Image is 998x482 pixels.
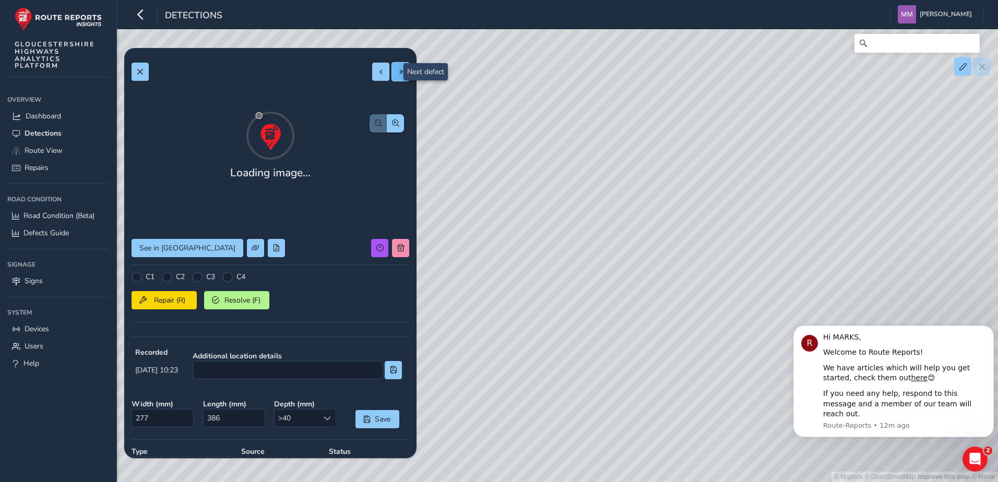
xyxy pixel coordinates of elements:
a: Road Condition (Beta) [7,207,109,224]
strong: Source [241,447,322,456]
span: GLOUCESTERSHIRE HIGHWAYS ANALYTICS PLATFORM [15,41,95,69]
button: See in Route View [132,239,243,257]
div: System [7,305,109,320]
input: Search [854,34,980,53]
a: Help [7,355,109,372]
span: >40 [275,409,318,427]
label: C2 [176,272,185,282]
button: [PERSON_NAME] [898,5,976,23]
p: NOT SET [329,456,409,467]
span: Detections [165,9,222,23]
span: Users [25,341,43,351]
span: 2 [984,447,992,455]
h4: Loading image... [230,166,311,179]
a: Repairs [7,159,109,176]
div: Select a type [216,457,233,474]
span: [DATE] 10:23 [135,365,178,375]
span: Repair (R) [150,295,189,305]
button: Resolve (F) [204,291,269,309]
button: Repair (R) [132,291,197,309]
span: Pothole [132,457,216,474]
div: Overview [7,92,109,107]
span: See in [GEOGRAPHIC_DATA] [139,243,235,253]
span: Route View [25,146,63,155]
span: Help [23,358,39,368]
a: Detections [7,125,109,142]
div: AI detection [237,443,325,478]
span: Dashboard [26,111,61,121]
div: Signage [7,257,109,272]
strong: Recorded [135,347,178,357]
a: Route View [7,142,109,159]
span: Resolve (F) [223,295,262,305]
strong: Width ( mm ) [132,399,196,409]
span: Defects Guide [23,228,69,238]
span: [PERSON_NAME] [920,5,972,23]
a: Users [7,338,109,355]
label: C1 [146,272,155,282]
img: rr logo [15,7,102,31]
iframe: Intercom notifications message [789,322,998,477]
span: Road Condition (Beta) [23,211,94,221]
strong: Length ( mm ) [203,399,267,409]
span: Devices [25,324,49,334]
label: C4 [236,272,245,282]
span: Signs [25,276,43,286]
div: Road Condition [7,191,109,207]
strong: Depth ( mm ) [274,399,338,409]
span: Repairs [25,163,49,173]
button: Save [355,410,399,428]
img: diamond-layout [898,5,916,23]
span: Save [374,414,391,424]
a: Dashboard [7,107,109,125]
a: Devices [7,320,109,338]
strong: Type [132,447,234,456]
span: Detections [25,128,62,138]
label: C3 [206,272,215,282]
iframe: Intercom live chat [963,447,988,472]
strong: Additional location details [193,351,402,361]
a: Defects Guide [7,224,109,242]
strong: Status [329,447,409,456]
a: Signs [7,272,109,290]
